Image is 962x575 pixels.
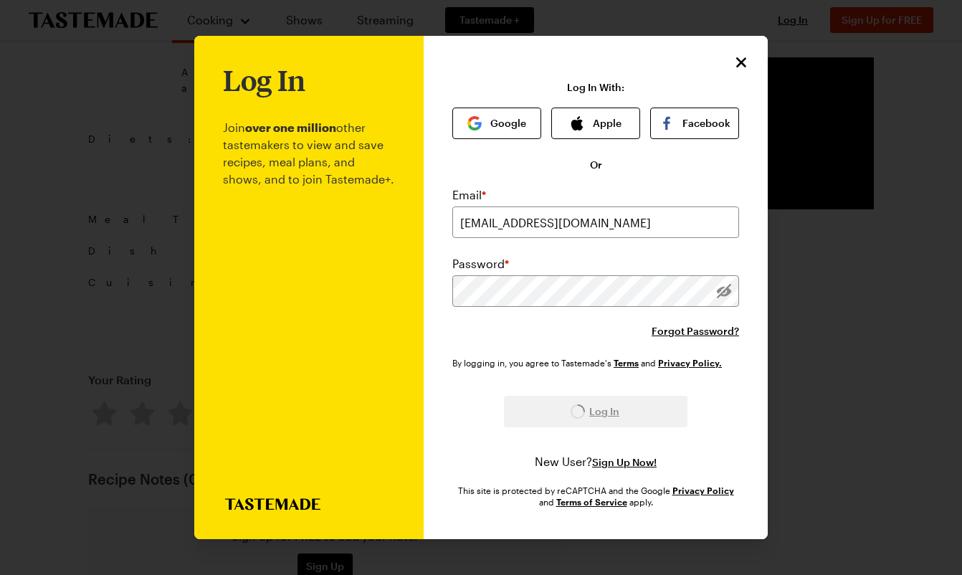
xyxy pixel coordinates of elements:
label: Password [452,255,509,272]
button: Facebook [650,108,739,139]
b: over one million [245,120,336,134]
span: New User? [535,455,592,468]
button: Google [452,108,541,139]
a: Google Privacy Policy [672,484,734,496]
label: Email [452,186,486,204]
div: By logging in, you agree to Tastemade's and [452,356,728,370]
button: Forgot Password? [652,324,739,338]
a: Tastemade Terms of Service [614,356,639,369]
button: Sign Up Now! [592,455,657,470]
p: Log In With: [567,82,624,93]
a: Google Terms of Service [556,495,627,508]
a: Tastemade Privacy Policy [658,356,722,369]
button: Apple [551,108,640,139]
div: This site is protected by reCAPTCHA and the Google and apply. [452,485,739,508]
h1: Log In [223,65,305,96]
button: Close [732,53,751,72]
p: Join other tastemakers to view and save recipes, meal plans, and shows, and to join Tastemade+. [223,96,395,498]
span: Or [590,158,602,172]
